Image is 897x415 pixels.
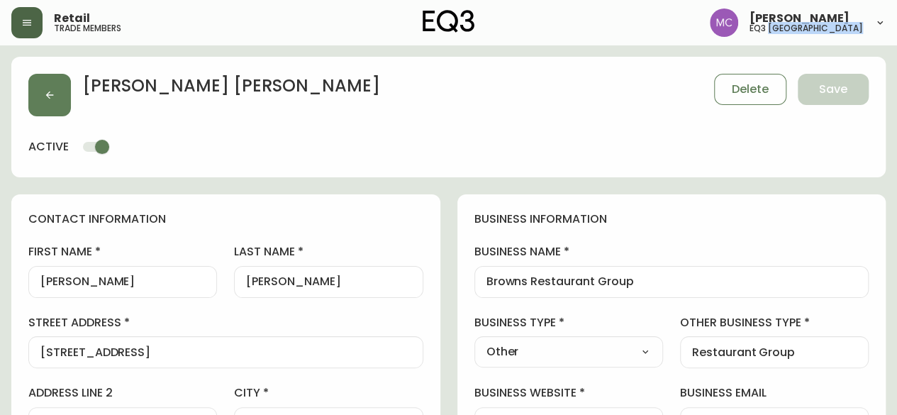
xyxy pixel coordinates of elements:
[54,24,121,33] h5: trade members
[474,315,663,331] label: business type
[710,9,738,37] img: 6dbdb61c5655a9a555815750a11666cc
[28,211,423,227] h4: contact information
[28,315,423,331] label: street address
[234,385,423,401] label: city
[234,244,423,260] label: last name
[750,24,863,33] h5: eq3 [GEOGRAPHIC_DATA]
[54,13,90,24] span: Retail
[680,385,869,401] label: business email
[732,82,769,97] span: Delete
[474,211,869,227] h4: business information
[28,244,217,260] label: first name
[474,385,663,401] label: business website
[714,74,786,105] button: Delete
[474,244,869,260] label: business name
[680,315,869,331] label: other business type
[82,74,380,105] h2: [PERSON_NAME] [PERSON_NAME]
[28,139,69,155] h4: active
[750,13,849,24] span: [PERSON_NAME]
[28,385,217,401] label: address line 2
[423,10,475,33] img: logo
